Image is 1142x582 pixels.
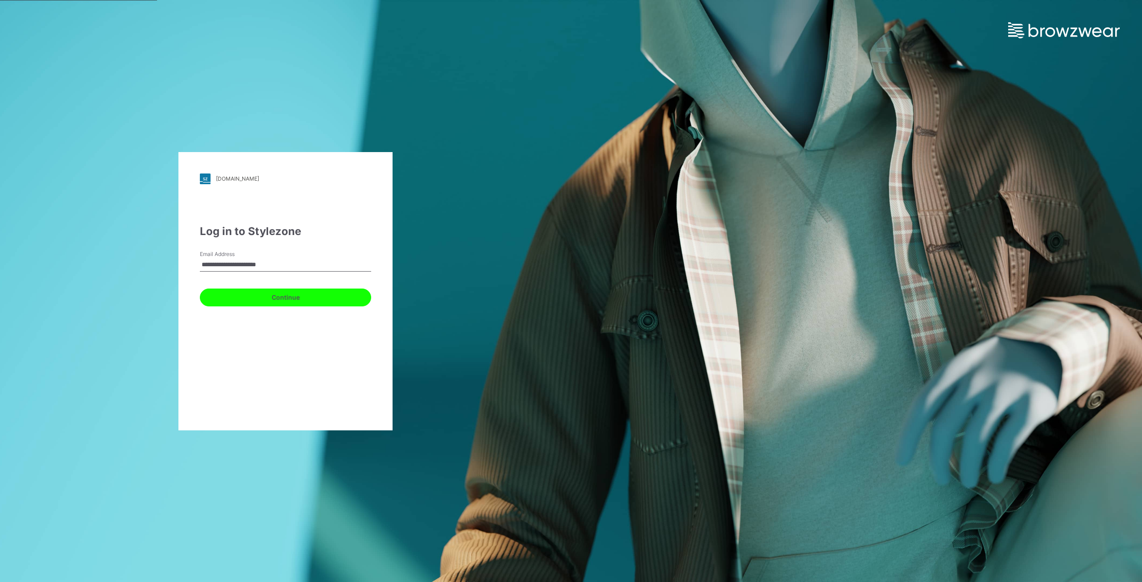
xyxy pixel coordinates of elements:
[200,250,262,258] label: Email Address
[1008,22,1120,38] img: browzwear-logo.e42bd6dac1945053ebaf764b6aa21510.svg
[200,223,371,239] div: Log in to Stylezone
[216,175,259,182] div: [DOMAIN_NAME]
[200,289,371,306] button: Continue
[200,173,371,184] a: [DOMAIN_NAME]
[200,173,211,184] img: stylezone-logo.562084cfcfab977791bfbf7441f1a819.svg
